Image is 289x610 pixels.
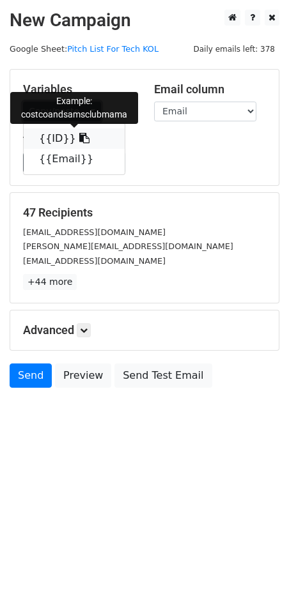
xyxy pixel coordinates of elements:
[189,44,279,54] a: Daily emails left: 378
[67,44,159,54] a: Pitch List For Tech KOL
[24,149,125,169] a: {{Email}}
[154,82,266,96] h5: Email column
[55,363,111,388] a: Preview
[24,128,125,149] a: {{ID}}
[225,549,289,610] iframe: Chat Widget
[23,241,233,251] small: [PERSON_NAME][EMAIL_ADDRESS][DOMAIN_NAME]
[114,363,212,388] a: Send Test Email
[10,10,279,31] h2: New Campaign
[23,227,166,237] small: [EMAIL_ADDRESS][DOMAIN_NAME]
[10,363,52,388] a: Send
[10,44,159,54] small: Google Sheet:
[10,92,138,124] div: Example: costcoandsamsclubmama
[23,256,166,266] small: [EMAIL_ADDRESS][DOMAIN_NAME]
[23,274,77,290] a: +44 more
[189,42,279,56] span: Daily emails left: 378
[23,206,266,220] h5: 47 Recipients
[23,323,266,337] h5: Advanced
[23,82,135,96] h5: Variables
